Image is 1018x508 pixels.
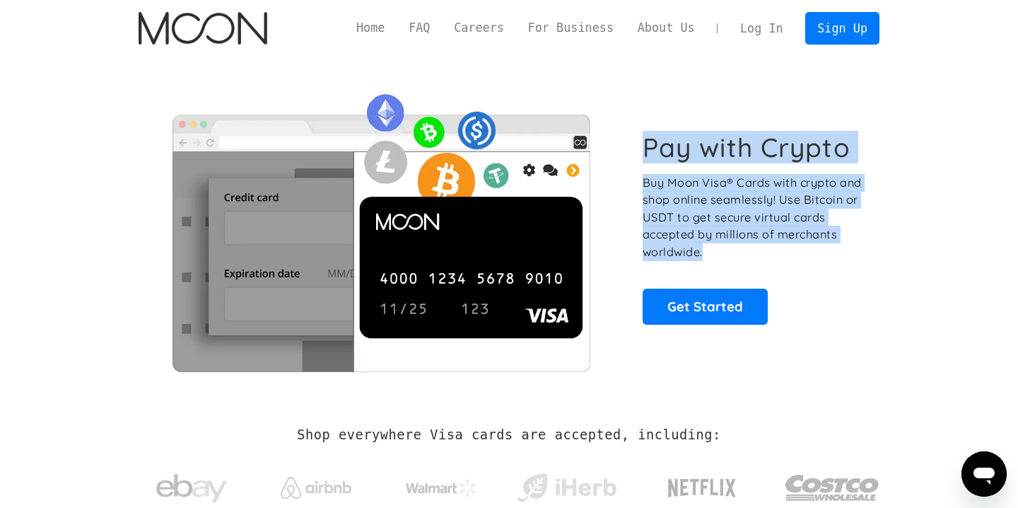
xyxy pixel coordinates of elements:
[667,471,737,506] img: Netflix
[643,132,850,163] h1: Pay with Crypto
[139,84,623,371] img: Moon Cards let you spend your crypto anywhere Visa is accepted.
[397,19,442,37] a: FAQ
[961,451,1007,497] iframe: Button to launch messaging window
[643,289,768,324] a: Get Started
[805,12,879,44] a: Sign Up
[643,174,864,261] p: Buy Moon Visa® Cards with crypto and shop online seamlessly! Use Bitcoin or USDT to get secure vi...
[344,19,397,37] a: Home
[281,477,351,499] img: Airbnb
[139,12,267,45] a: home
[406,480,476,497] img: Walmart
[264,463,369,506] a: Airbnb
[389,466,494,504] a: Walmart
[728,13,795,44] a: Log In
[442,19,515,37] a: Careers
[139,12,267,45] img: Moon Logo
[297,427,720,443] h2: Shop everywhere Visa cards are accepted, including:
[626,19,707,37] a: About Us
[514,470,619,507] img: iHerb
[516,19,626,37] a: For Business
